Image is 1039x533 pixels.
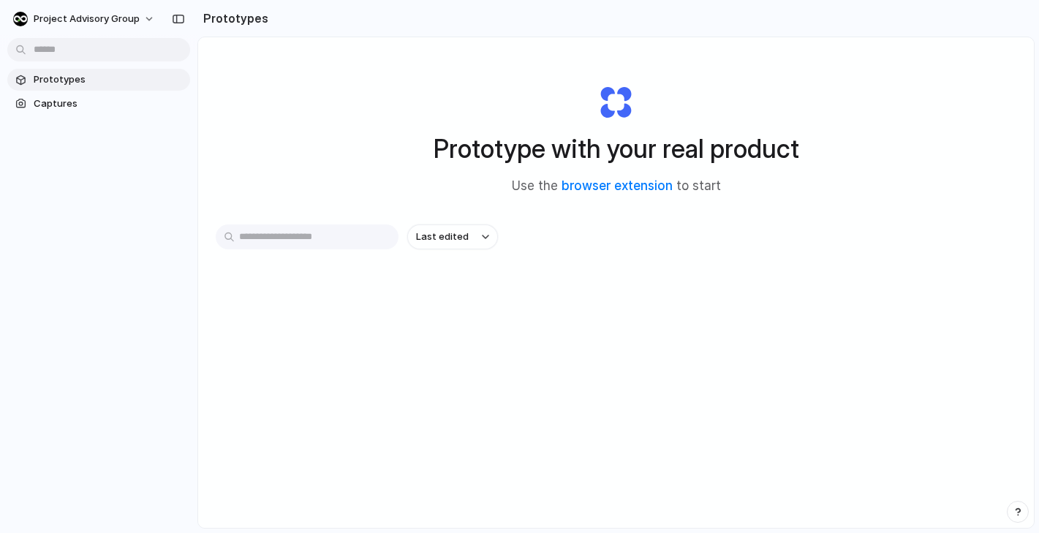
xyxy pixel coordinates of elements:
button: Last edited [407,224,498,249]
span: Prototypes [34,72,184,87]
h1: Prototype with your real product [434,129,799,168]
a: browser extension [562,178,673,193]
button: Project Advisory Group [7,7,162,31]
a: Prototypes [7,69,190,91]
span: Last edited [416,230,469,244]
span: Use the to start [512,177,721,196]
span: Project Advisory Group [34,12,140,26]
h2: Prototypes [197,10,268,27]
span: Captures [34,97,184,111]
a: Captures [7,93,190,115]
